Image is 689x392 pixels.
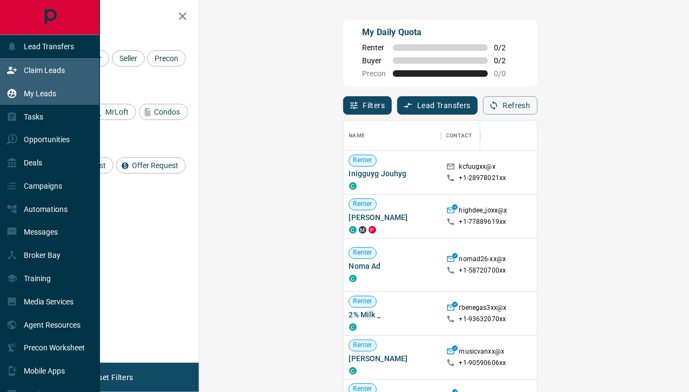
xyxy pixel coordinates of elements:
[494,56,518,65] span: 0 / 2
[459,206,507,217] p: highdee_joxx@x
[459,303,507,315] p: rbenegas3xx@x
[349,367,357,375] div: condos.ca
[494,43,518,52] span: 0 / 2
[349,261,436,271] span: Noma Ad
[35,11,188,24] h2: Filters
[116,54,141,63] span: Seller
[343,96,392,115] button: Filters
[147,50,186,67] div: Precon
[446,121,472,151] div: Contact
[349,156,377,165] span: Renter
[459,266,506,275] p: +1- 58720700xx
[90,104,136,120] div: MrLoft
[349,248,377,257] span: Renter
[349,212,436,223] span: [PERSON_NAME]
[349,341,377,350] span: Renter
[349,309,436,320] span: 2% Milk _
[349,297,377,306] span: Renter
[459,347,505,358] p: musicvanxx@x
[483,96,538,115] button: Refresh
[349,275,357,282] div: condos.ca
[369,226,376,234] div: property.ca
[363,56,386,65] span: Buyer
[459,174,506,183] p: +1- 28978021xx
[459,358,506,368] p: +1- 90590606xx
[349,200,377,209] span: Renter
[151,54,182,63] span: Precon
[459,217,506,227] p: +1- 77889619xx
[359,226,366,234] div: mrloft.ca
[459,315,506,324] p: +1- 93632070xx
[116,157,186,174] div: Offer Request
[112,50,145,67] div: Seller
[128,161,182,170] span: Offer Request
[82,368,140,387] button: Reset Filters
[349,353,436,364] span: [PERSON_NAME]
[349,182,357,190] div: condos.ca
[349,226,357,234] div: condos.ca
[151,108,184,116] span: Condos
[349,121,365,151] div: Name
[459,162,496,174] p: kcfuugxx@x
[363,69,386,78] span: Precon
[363,26,518,39] p: My Daily Quota
[397,96,478,115] button: Lead Transfers
[349,168,436,179] span: Inigguyg Jouhyg
[102,108,132,116] span: MrLoft
[349,323,357,331] div: condos.ca
[363,43,386,52] span: Renter
[139,104,188,120] div: Condos
[494,69,518,78] span: 0 / 0
[459,255,506,266] p: nomad26-xx@x
[344,121,441,151] div: Name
